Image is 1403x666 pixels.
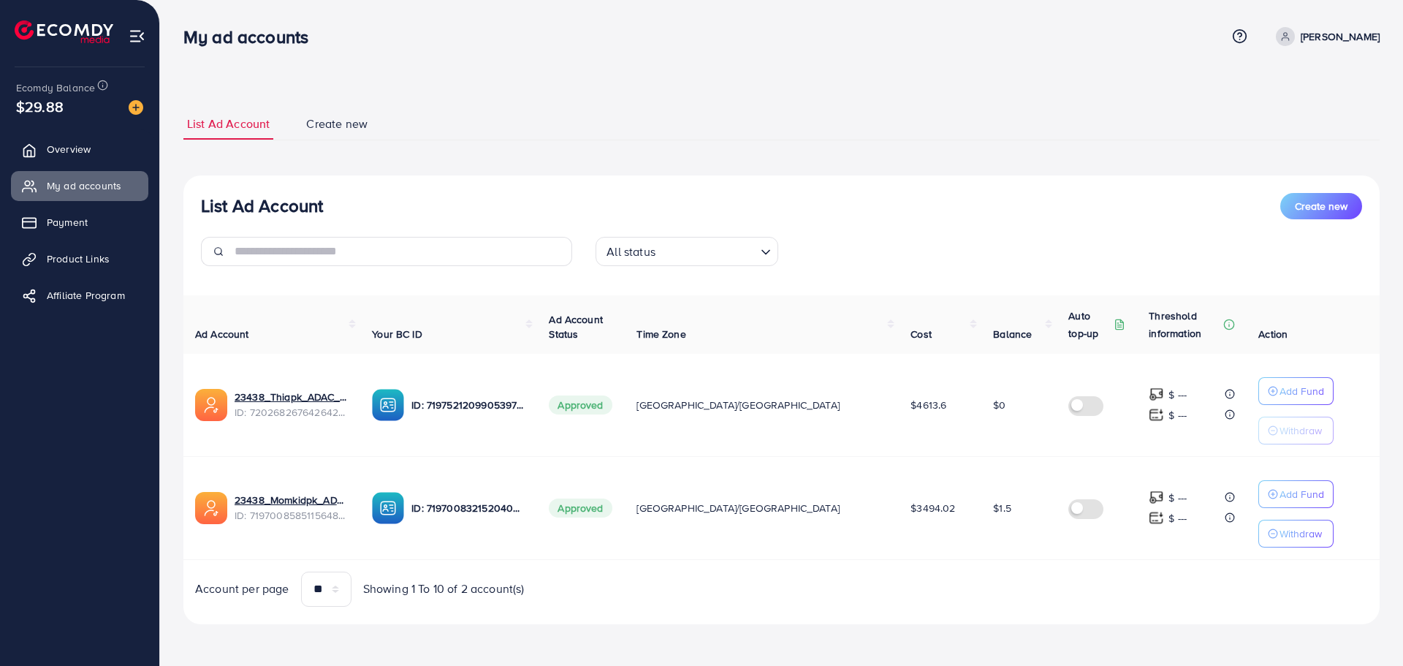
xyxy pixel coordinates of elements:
span: Ad Account [195,327,249,341]
p: ID: 7197008321520402434 [411,499,525,517]
a: Affiliate Program [11,281,148,310]
a: My ad accounts [11,171,148,200]
img: menu [129,28,145,45]
h3: My ad accounts [183,26,320,48]
span: Time Zone [636,327,685,341]
div: <span class='underline'>23438_Momkidpk_ADAC_1675684161705</span></br>7197008585115648001 [235,493,349,523]
p: $ --- [1168,406,1187,424]
img: ic-ba-acc.ded83a64.svg [372,389,404,421]
span: ID: 7197008585115648001 [235,508,349,523]
button: Create new [1280,193,1362,219]
span: Balance [993,327,1032,341]
div: Search for option [596,237,778,266]
div: <span class='underline'>23438_Thiapk_ADAC_1677011044986</span></br>7202682676426424321 [235,390,349,420]
span: $4613.6 [910,398,946,412]
img: top-up amount [1149,407,1164,423]
span: Payment [47,215,88,230]
span: Account per page [195,580,289,597]
img: top-up amount [1149,490,1164,505]
button: Add Fund [1258,377,1334,405]
a: 23438_Thiapk_ADAC_1677011044986 [235,390,349,404]
img: ic-ba-acc.ded83a64.svg [372,492,404,524]
span: ID: 7202682676426424321 [235,405,349,420]
button: Add Fund [1258,480,1334,508]
p: Withdraw [1280,525,1322,542]
img: top-up amount [1149,510,1164,526]
p: Withdraw [1280,422,1322,439]
p: $ --- [1168,489,1187,507]
span: $29.88 [16,96,64,117]
img: top-up amount [1149,387,1164,402]
span: Showing 1 To 10 of 2 account(s) [363,580,525,597]
img: ic-ads-acc.e4c84228.svg [195,492,227,524]
span: $0 [993,398,1005,412]
span: Create new [306,116,368,132]
button: Withdraw [1258,520,1334,548]
p: Add Fund [1280,382,1324,400]
a: Product Links [11,244,148,273]
span: $1.5 [993,501,1011,515]
p: Add Fund [1280,485,1324,503]
span: Product Links [47,251,110,266]
p: $ --- [1168,386,1187,404]
p: Threshold information [1149,307,1220,342]
span: [GEOGRAPHIC_DATA]/[GEOGRAPHIC_DATA] [636,501,840,515]
button: Withdraw [1258,417,1334,444]
p: ID: 7197521209905397762 [411,396,525,414]
h3: List Ad Account [201,195,323,216]
img: logo [15,20,113,43]
span: List Ad Account [187,116,270,132]
span: My ad accounts [47,178,121,193]
p: Auto top-up [1068,307,1111,342]
span: Your BC ID [372,327,422,341]
a: 23438_Momkidpk_ADAC_1675684161705 [235,493,349,507]
a: Overview [11,135,148,164]
span: Approved [549,499,612,518]
span: All status [604,241,658,262]
iframe: Chat [1341,600,1392,655]
span: $3494.02 [910,501,955,515]
span: Cost [910,327,932,341]
span: [GEOGRAPHIC_DATA]/[GEOGRAPHIC_DATA] [636,398,840,412]
span: Overview [47,142,91,156]
span: Approved [549,396,612,415]
input: Search for option [660,238,755,262]
img: image [129,100,143,115]
span: Create new [1295,199,1347,213]
span: Affiliate Program [47,288,125,303]
img: ic-ads-acc.e4c84228.svg [195,389,227,421]
a: Payment [11,208,148,237]
span: Ecomdy Balance [16,80,95,95]
span: Action [1258,327,1288,341]
p: $ --- [1168,510,1187,527]
span: Ad Account Status [549,312,603,341]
